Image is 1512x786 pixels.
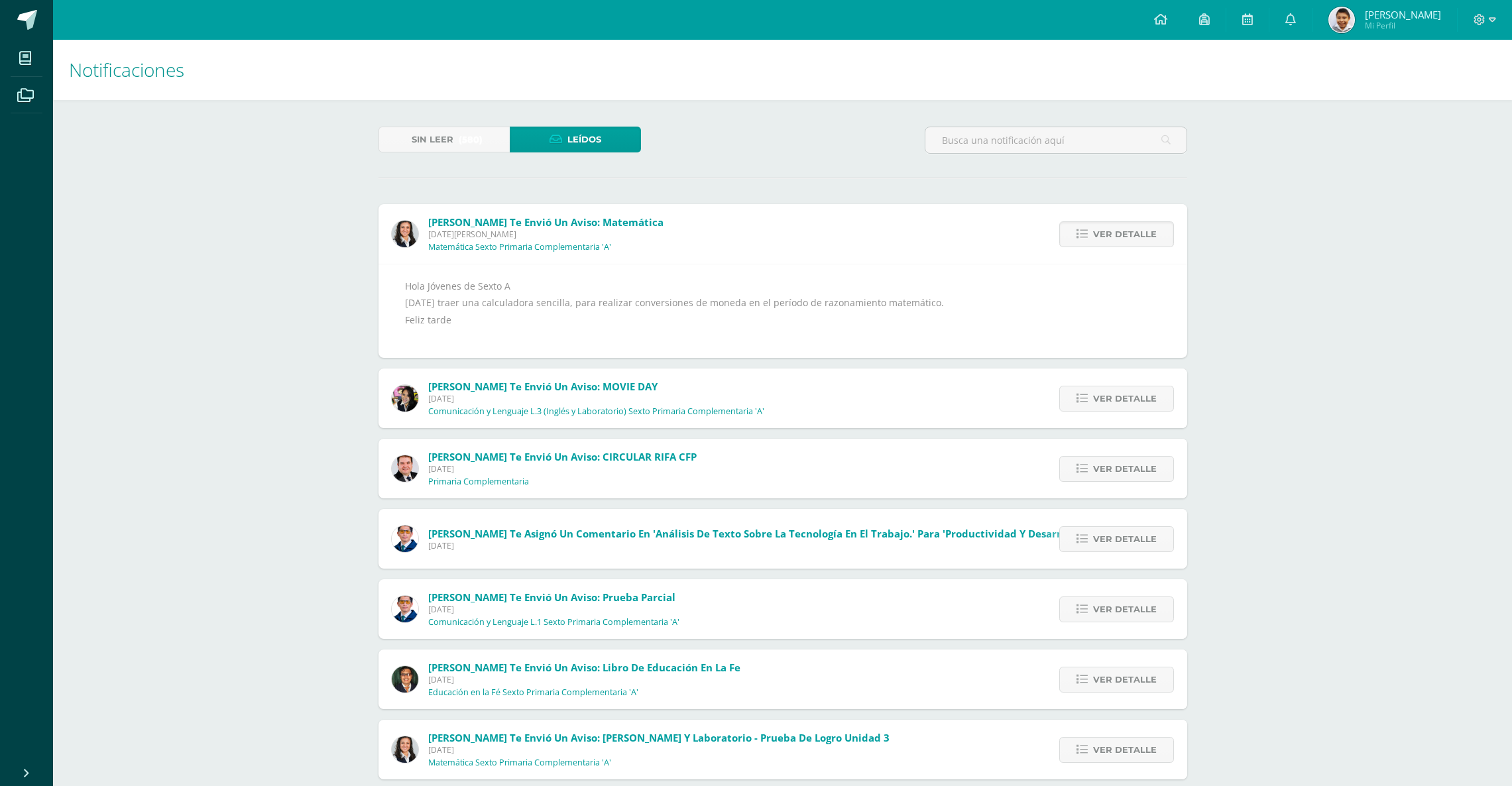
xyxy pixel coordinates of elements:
[392,736,418,763] img: b15e54589cdbd448c33dd63f135c9987.png
[428,229,664,240] span: [DATE][PERSON_NAME]
[428,674,740,685] span: [DATE]
[428,604,679,615] span: [DATE]
[428,463,697,475] span: [DATE]
[1093,738,1157,762] span: Ver detalle
[428,661,740,674] span: [PERSON_NAME] te envió un aviso: libro de Educación en la fe
[428,758,611,768] p: Matemática Sexto Primaria Complementaria 'A'
[1093,527,1157,551] span: Ver detalle
[459,127,483,152] span: (580)
[428,731,890,744] span: [PERSON_NAME] te envió un aviso: [PERSON_NAME] y laboratorio - prueba de logro unidad 3
[412,127,453,152] span: Sin leer
[1093,222,1157,247] span: Ver detalle
[428,450,697,463] span: [PERSON_NAME] te envió un aviso: CIRCULAR RIFA CFP
[428,590,675,604] span: [PERSON_NAME] te envió un aviso: Prueba parcial
[1365,20,1441,31] span: Mi Perfil
[1093,597,1157,622] span: Ver detalle
[392,666,418,693] img: 941e3438b01450ad37795ac5485d303e.png
[392,221,418,247] img: b15e54589cdbd448c33dd63f135c9987.png
[392,385,418,412] img: 282f7266d1216b456af8b3d5ef4bcc50.png
[428,393,764,404] span: [DATE]
[1093,386,1157,411] span: Ver detalle
[378,127,510,152] a: Sin leer(580)
[392,526,418,552] img: 059ccfba660c78d33e1d6e9d5a6a4bb6.png
[428,380,658,393] span: [PERSON_NAME] te envió un aviso: MOVIE DAY
[1093,457,1157,481] span: Ver detalle
[1093,667,1157,692] span: Ver detalle
[428,215,664,229] span: [PERSON_NAME] te envió un aviso: Matemática
[1328,7,1355,33] img: 171b93d59827ff1ea7b9a4b36d7066cb.png
[428,477,529,487] p: Primaria Complementaria
[1365,8,1441,21] span: [PERSON_NAME]
[405,278,1161,345] div: Hola Jóvenes de Sexto A [DATE] traer una calculadora sencilla, para realizar conversiones de mone...
[428,406,764,417] p: Comunicación y Lenguaje L.3 (Inglés y Laboratorio) Sexto Primaria Complementaria 'A'
[428,617,679,628] p: Comunicación y Lenguaje L.1 Sexto Primaria Complementaria 'A'
[925,127,1187,153] input: Busca una notificación aquí
[428,687,638,698] p: Educación en la Fé Sexto Primaria Complementaria 'A'
[428,744,890,756] span: [DATE]
[428,242,611,253] p: Matemática Sexto Primaria Complementaria 'A'
[392,596,418,622] img: 059ccfba660c78d33e1d6e9d5a6a4bb6.png
[567,127,601,152] span: Leídos
[510,127,641,152] a: Leídos
[69,57,184,82] span: Notificaciones
[428,540,1082,551] span: [DATE]
[392,455,418,482] img: 57933e79c0f622885edf5cfea874362b.png
[428,527,1082,540] span: [PERSON_NAME] te asignó un comentario en 'Análisis de texto sobre la tecnología en el trabajo.' p...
